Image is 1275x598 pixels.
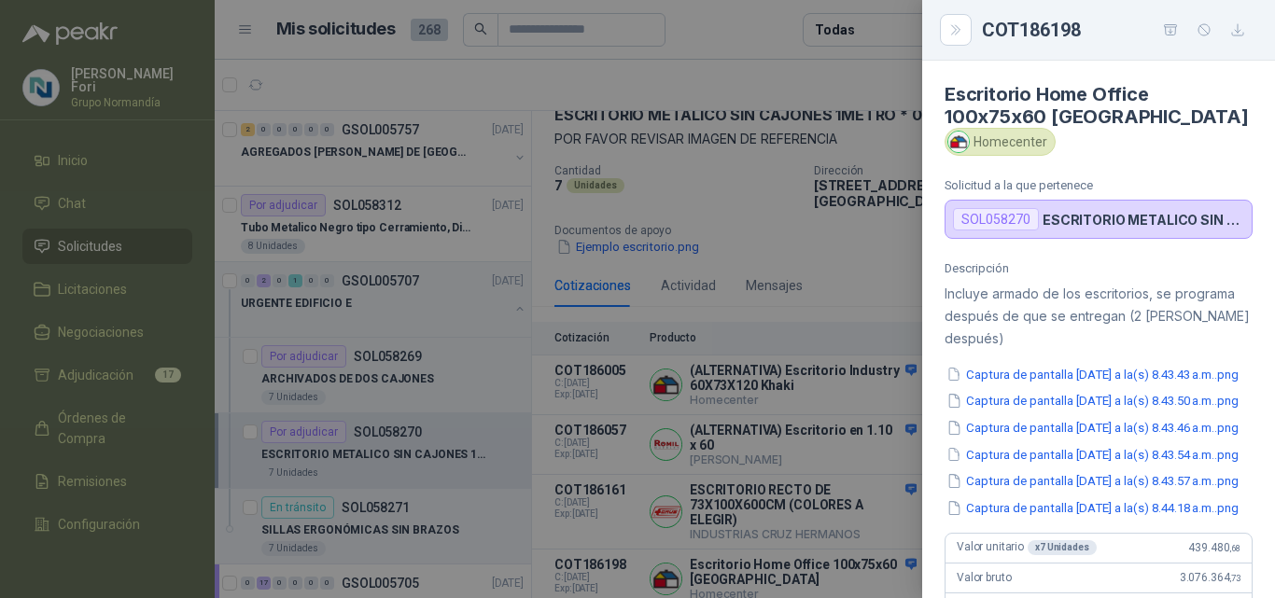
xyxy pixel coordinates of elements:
[945,445,1240,465] button: Captura de pantalla [DATE] a la(s) 8.43.54 a.m..png
[945,283,1253,350] p: Incluye armado de los escritorios, se programa después de que se entregan (2 [PERSON_NAME] después)
[957,571,1011,584] span: Valor bruto
[1028,540,1097,555] div: x 7 Unidades
[957,540,1097,555] span: Valor unitario
[945,391,1240,410] button: Captura de pantalla [DATE] a la(s) 8.43.50 a.m..png
[945,261,1253,275] p: Descripción
[945,19,967,41] button: Close
[1043,212,1244,228] p: ESCRITORIO METALICO SIN CAJONES 1METRO * 0.60M
[945,83,1253,128] h4: Escritorio Home Office 100x75x60 [GEOGRAPHIC_DATA]
[1229,573,1240,583] span: ,73
[948,132,969,152] img: Company Logo
[953,208,1039,230] div: SOL058270
[945,471,1240,491] button: Captura de pantalla [DATE] a la(s) 8.43.57 a.m..png
[945,365,1240,384] button: Captura de pantalla [DATE] a la(s) 8.43.43 a.m..png
[1180,571,1240,584] span: 3.076.364
[945,498,1240,518] button: Captura de pantalla [DATE] a la(s) 8.44.18 a.m..png
[945,128,1056,156] div: Homecenter
[1188,541,1240,554] span: 439.480
[945,418,1240,438] button: Captura de pantalla [DATE] a la(s) 8.43.46 a.m..png
[982,15,1253,45] div: COT186198
[1229,543,1240,553] span: ,68
[945,178,1253,192] p: Solicitud a la que pertenece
